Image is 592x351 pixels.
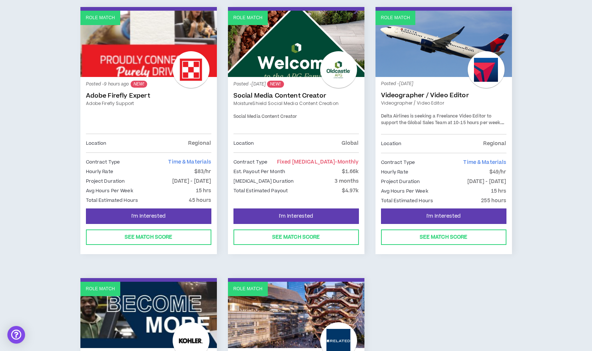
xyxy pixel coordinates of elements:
[381,100,506,106] a: Videographer / Video Editor
[189,196,211,204] p: 45 hours
[196,187,211,195] p: 15 hrs
[86,158,120,166] p: Contract Type
[80,282,217,348] a: Role Match
[131,81,147,88] sup: NEW!
[86,208,211,224] button: I'm Interested
[228,11,364,77] a: Role Match
[233,100,359,107] a: MoistureShield Social Media Content Creation
[86,139,107,147] p: Location
[381,81,506,87] p: Posted - [DATE]
[86,168,113,176] p: Hourly Rate
[233,285,263,292] p: Role Match
[228,282,364,348] a: Role Match
[381,187,428,195] p: Avg Hours Per Week
[233,187,288,195] p: Total Estimated Payout
[381,197,433,205] p: Total Estimated Hours
[335,177,359,185] p: 3 months
[381,113,502,126] span: Delta Airlines is seeking a Freelance Video Editor to support the Global Sales Team at 10-15 hour...
[463,159,506,166] span: Time & Materials
[80,11,217,77] a: Role Match
[233,168,285,176] p: Est. Payout Per Month
[483,140,506,148] p: Regional
[131,213,166,220] span: I'm Interested
[426,213,461,220] span: I'm Interested
[342,168,359,176] p: $1.66k
[279,213,313,220] span: I'm Interested
[233,158,268,166] p: Contract Type
[233,139,254,147] p: Location
[86,100,211,107] a: Adobe Firefly Support
[86,229,211,245] button: See Match Score
[381,229,506,245] button: See Match Score
[233,81,359,88] p: Posted - [DATE]
[172,177,211,185] p: [DATE] - [DATE]
[467,178,506,186] p: [DATE] - [DATE]
[86,92,211,99] a: Adobe Firefly Expert
[86,81,211,88] p: Posted - 9 hours ago
[168,158,211,166] span: Time & Materials
[233,229,359,245] button: See Match Score
[86,285,115,292] p: Role Match
[194,168,211,176] p: $83/hr
[233,14,263,21] p: Role Match
[481,197,506,205] p: 255 hours
[86,196,138,204] p: Total Estimated Hours
[489,168,506,176] p: $49/hr
[335,158,359,166] span: - monthly
[381,178,420,186] p: Project Duration
[342,139,359,147] p: Global
[233,177,294,185] p: [MEDICAL_DATA] Duration
[381,14,410,21] p: Role Match
[381,140,402,148] p: Location
[375,11,512,77] a: Role Match
[381,208,506,224] button: I'm Interested
[233,113,297,120] span: Social Media Content Creator
[267,81,284,88] sup: NEW!
[342,187,359,195] p: $4.97k
[7,326,25,344] div: Open Intercom Messenger
[381,92,506,99] a: Videographer / Video Editor
[277,158,359,166] span: Fixed [MEDICAL_DATA]
[233,92,359,99] a: Social Media Content Creator
[381,168,408,176] p: Hourly Rate
[381,158,415,166] p: Contract Type
[86,187,133,195] p: Avg Hours Per Week
[86,14,115,21] p: Role Match
[233,208,359,224] button: I'm Interested
[491,187,506,195] p: 15 hrs
[86,177,125,185] p: Project Duration
[188,139,211,147] p: Regional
